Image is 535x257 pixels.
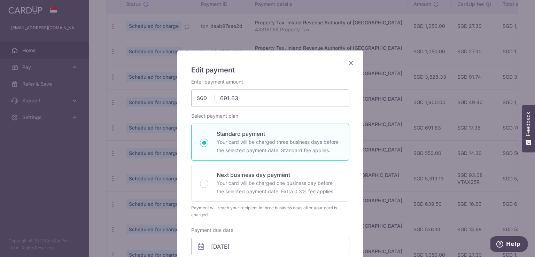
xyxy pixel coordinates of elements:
[522,105,535,152] button: Feedback - Show survey
[525,112,532,136] span: Feedback
[197,95,215,102] span: SGD
[191,238,349,255] input: DD / MM / YYYY
[191,78,243,85] label: Enter payment amount
[217,171,341,179] p: Next business day payment
[191,89,349,107] input: 0.00
[490,236,528,254] iframe: Opens a widget where you can find more information
[191,204,349,218] div: Payment will reach your recipient in three business days after your card is charged.
[191,112,238,119] label: Select payment plan
[217,130,341,138] p: Standard payment
[347,59,355,67] button: Close
[217,138,341,155] p: Your card will be charged three business days before the selected payment date. Standard fee appl...
[191,64,349,76] h5: Edit payment
[217,179,341,196] p: Your card will be charged one business day before the selected payment date. Extra 0.3% fee applies.
[191,227,233,234] label: Payment due date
